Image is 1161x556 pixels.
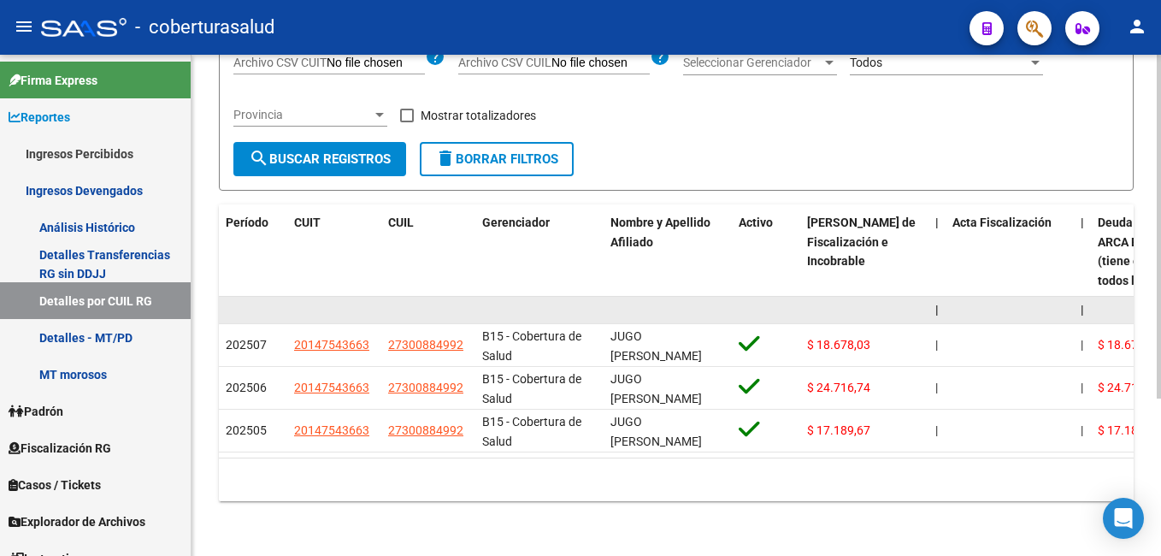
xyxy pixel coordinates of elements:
[1098,423,1161,437] span: $ 17.189,67
[551,56,650,71] input: Archivo CSV CUIL
[9,108,70,127] span: Reportes
[807,423,870,437] span: $ 17.189,67
[135,9,274,46] span: - coberturasalud
[9,476,101,494] span: Casos / Tickets
[610,216,710,249] span: Nombre y Apellido Afiliado
[1074,204,1091,299] datatable-header-cell: |
[327,56,425,71] input: Archivo CSV CUIT
[1081,303,1084,316] span: |
[226,216,268,229] span: Período
[482,415,581,448] span: B15 - Cobertura de Salud
[1098,381,1161,394] span: $ 24.716,74
[9,71,97,90] span: Firma Express
[381,204,475,299] datatable-header-cell: CUIL
[425,46,445,67] mat-icon: help
[935,423,938,437] span: |
[732,204,800,299] datatable-header-cell: Activo
[226,381,267,394] span: 202506
[610,415,702,448] span: JUGO [PERSON_NAME]
[610,372,702,405] span: JUGO [PERSON_NAME]
[1127,16,1147,37] mat-icon: person
[946,204,1074,299] datatable-header-cell: Acta Fiscalización
[420,142,574,176] button: Borrar Filtros
[935,303,939,316] span: |
[9,439,111,458] span: Fiscalización RG
[226,423,267,437] span: 202505
[1081,338,1083,352] span: |
[928,204,946,299] datatable-header-cell: |
[233,108,372,122] span: Provincia
[935,381,938,394] span: |
[482,372,581,405] span: B15 - Cobertura de Salud
[294,423,369,437] span: 20147543663
[1081,216,1084,229] span: |
[683,56,822,70] span: Seleccionar Gerenciador
[294,338,369,352] span: 20147543663
[604,204,732,299] datatable-header-cell: Nombre y Apellido Afiliado
[249,151,391,167] span: Buscar Registros
[388,216,414,229] span: CUIL
[219,204,287,299] datatable-header-cell: Período
[1081,381,1083,394] span: |
[650,46,670,67] mat-icon: help
[458,56,551,69] span: Archivo CSV CUIL
[935,216,939,229] span: |
[233,56,327,69] span: Archivo CSV CUIT
[287,204,381,299] datatable-header-cell: CUIT
[935,338,938,352] span: |
[421,105,536,126] span: Mostrar totalizadores
[850,56,882,69] span: Todos
[294,381,369,394] span: 20147543663
[388,338,463,352] span: 27300884992
[610,329,702,363] span: JUGO [PERSON_NAME]
[482,216,550,229] span: Gerenciador
[435,151,558,167] span: Borrar Filtros
[807,216,916,269] span: [PERSON_NAME] de Fiscalización e Incobrable
[14,16,34,37] mat-icon: menu
[249,148,269,169] mat-icon: search
[1103,498,1144,539] div: Open Intercom Messenger
[482,329,581,363] span: B15 - Cobertura de Salud
[952,216,1052,229] span: Acta Fiscalización
[226,338,267,352] span: 202507
[807,381,870,394] span: $ 24.716,74
[294,216,321,229] span: CUIT
[807,338,870,352] span: $ 18.678,03
[9,512,145,531] span: Explorador de Archivos
[233,142,406,176] button: Buscar Registros
[388,423,463,437] span: 27300884992
[1081,423,1083,437] span: |
[1098,338,1161,352] span: $ 18.678,03
[9,402,63,421] span: Padrón
[800,204,928,299] datatable-header-cell: Deuda Bruta Neto de Fiscalización e Incobrable
[388,381,463,394] span: 27300884992
[475,204,604,299] datatable-header-cell: Gerenciador
[435,148,456,169] mat-icon: delete
[739,216,773,229] span: Activo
